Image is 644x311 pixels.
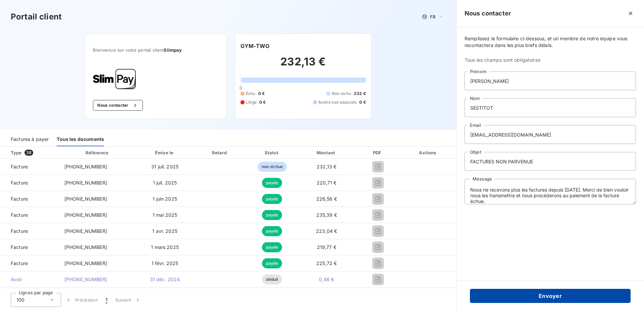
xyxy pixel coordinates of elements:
[64,260,107,266] span: [PHONE_NUMBER]
[5,260,54,267] span: Facture
[150,276,180,282] span: 31 déc. 2024
[64,276,107,282] span: [PHONE_NUMBER]
[240,55,366,75] h2: 232,13 €
[354,91,366,97] span: 232 €
[152,260,178,266] span: 1 févr. 2025
[11,11,62,23] h3: Portail client
[93,69,136,89] img: Company logo
[64,180,107,186] span: [PHONE_NUMBER]
[317,244,336,250] span: 219,77 €
[246,91,256,97] span: Échu
[61,293,102,307] button: Précédent
[248,149,297,156] div: Statut
[153,196,177,202] span: 1 juin 2025
[153,180,177,186] span: 1 juil. 2025
[106,297,107,303] span: 1
[262,194,282,204] span: payée
[11,132,49,146] div: Factures à payer
[16,297,24,303] span: 100
[153,212,177,218] span: 1 mai 2025
[316,260,337,266] span: 225,72 €
[64,228,107,234] span: [PHONE_NUMBER]
[7,149,58,156] div: Type
[57,132,104,146] div: Tous les documents
[164,47,182,53] span: Slimpay
[316,196,337,202] span: 226,56 €
[93,47,218,53] span: Bienvenue sur votre portail client .
[64,164,107,169] span: [PHONE_NUMBER]
[5,228,54,235] span: Facture
[465,125,636,144] input: placeholder
[138,149,192,156] div: Émise le
[262,258,282,268] span: payée
[402,149,455,156] div: Actions
[102,293,111,307] button: 1
[258,91,265,97] span: 0 €
[86,150,108,155] div: Référence
[195,149,245,156] div: Retard
[24,150,33,156] span: 38
[5,163,54,170] span: Facture
[258,162,287,172] span: non-échue
[465,57,636,63] span: Tous les champs sont obligatoires
[64,196,107,202] span: [PHONE_NUMBER]
[5,244,54,251] span: Facture
[5,212,54,218] span: Facture
[262,178,282,188] span: payée
[262,226,282,236] span: payée
[246,99,257,105] span: Litige
[262,210,282,220] span: payée
[465,179,636,204] textarea: Bonjour, Nous ne recevons plus les factures depuis [DATE]. Merci de bien vouloir nous les transme...
[317,180,336,186] span: 220,71 €
[93,100,143,111] button: Nous contacter
[259,99,266,105] span: 0 €
[5,196,54,202] span: Facture
[316,228,337,234] span: 223,04 €
[316,212,337,218] span: 235,39 €
[465,98,636,117] input: placeholder
[430,14,435,19] span: FR
[151,244,179,250] span: 1 mars 2025
[240,42,269,50] h6: GYM-TWO
[319,276,334,282] span: 0,46 €
[262,242,282,252] span: payée
[317,164,336,169] span: 232,13 €
[465,71,636,90] input: placeholder
[5,179,54,186] span: Facture
[332,91,351,97] span: Non-échu
[262,274,282,284] span: déduit
[151,164,178,169] span: 31 juil. 2025
[111,293,145,307] button: Suivant
[465,9,511,18] h5: Nous contacter
[5,276,54,283] span: Avoir
[299,149,354,156] div: Montant
[465,152,636,171] input: placeholder
[359,99,366,105] span: 0 €
[357,149,399,156] div: PDF
[465,35,636,49] span: Remplissez le formulaire ci-dessous, et un membre de notre équipe vous recontactera dans les plus...
[470,289,631,303] button: Envoyer
[64,212,107,218] span: [PHONE_NUMBER]
[318,99,357,105] span: Avoirs non associés
[239,85,242,91] span: 0
[152,228,177,234] span: 1 avr. 2025
[64,244,107,250] span: [PHONE_NUMBER]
